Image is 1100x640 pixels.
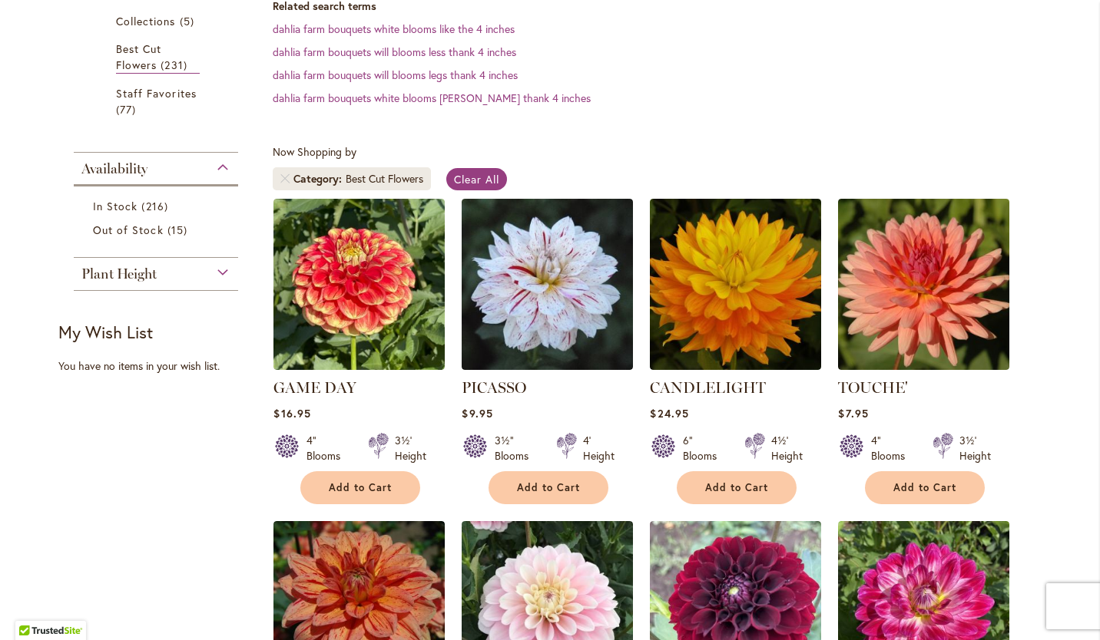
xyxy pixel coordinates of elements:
button: Add to Cart [300,471,420,504]
a: Staff Favorites [116,85,200,117]
span: Add to Cart [517,481,580,494]
div: 4" Blooms [871,433,914,464]
a: PICASSO [462,358,633,373]
span: $16.95 [273,406,310,421]
a: Best Cut Flowers [116,41,200,74]
div: 4½' Height [771,433,803,464]
span: Add to Cart [705,481,768,494]
span: 77 [116,101,140,117]
span: 5 [180,13,198,29]
a: Collections [116,13,200,29]
span: 216 [141,198,171,214]
img: TOUCHE' [838,199,1009,370]
span: $9.95 [462,406,492,421]
span: 15 [167,222,191,238]
span: Now Shopping by [273,144,356,159]
span: $7.95 [838,406,868,421]
a: CANDLELIGHT [650,358,821,373]
span: Add to Cart [329,481,392,494]
span: $24.95 [650,406,688,421]
span: Staff Favorites [116,86,197,101]
span: Add to Cart [893,481,956,494]
img: PICASSO [462,199,633,370]
a: dahlia farm bouquets white blooms like the 4 inches [273,21,515,36]
img: CANDLELIGHT [650,199,821,370]
a: dahlia farm bouquets will blooms less thank 4 inches [273,45,516,59]
a: dahlia farm bouquets will blooms legs thank 4 inches [273,68,518,82]
a: GAME DAY [273,378,356,397]
div: 6" Blooms [683,433,726,464]
a: Clear All [446,168,507,190]
span: Availability [81,160,147,177]
strong: My Wish List [58,321,153,343]
iframe: Launch Accessibility Center [12,586,55,628]
div: 4' Height [583,433,615,464]
a: Remove Category Best Cut Flowers [280,174,290,183]
span: Category [293,171,346,186]
a: dahlia farm bouquets white blooms [PERSON_NAME] thank 4 inches [273,91,591,105]
button: Add to Cart [489,471,608,504]
span: In Stock [93,199,137,213]
a: TOUCHE' [838,378,908,397]
div: 3½' Height [959,433,991,464]
span: Collections [116,14,176,28]
div: You have no items in your wish list. [58,358,263,374]
span: 231 [161,57,191,73]
a: GAME DAY [273,358,445,373]
img: GAME DAY [273,199,445,370]
a: PICASSO [462,378,526,397]
div: 4" Blooms [306,433,350,464]
span: Plant Height [81,266,157,282]
a: TOUCHE' [838,358,1009,373]
span: Out of Stock [93,223,164,237]
a: In Stock 216 [93,198,223,214]
div: Best Cut Flowers [346,171,423,186]
button: Add to Cart [865,471,985,504]
a: CANDLELIGHT [650,378,766,397]
button: Add to Cart [677,471,797,504]
div: 3½' Height [395,433,426,464]
div: 3½" Blooms [495,433,538,464]
a: Out of Stock 15 [93,222,223,238]
span: Clear All [454,172,499,186]
span: Best Cut Flowers [116,41,161,72]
